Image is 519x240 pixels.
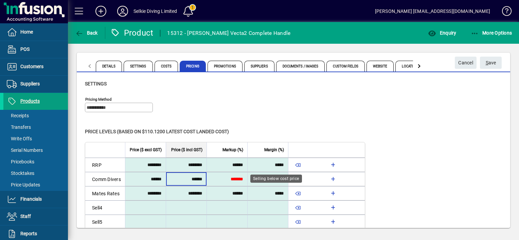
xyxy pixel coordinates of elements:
a: Financials [3,191,68,208]
a: Knowledge Base [497,1,511,23]
span: Price ($ incl GST) [171,146,202,154]
span: Receipts [7,113,29,118]
div: Selling below cost price [250,175,302,183]
a: Write Offs [3,133,68,144]
td: Comm Divers [85,172,125,186]
div: [PERSON_NAME] [EMAIL_ADDRESS][DOMAIN_NAME] [375,6,490,17]
app-page-header-button: Back [68,27,105,39]
span: Price Updates [7,182,40,187]
span: Pricebooks [7,159,34,164]
button: Add [90,5,112,17]
span: Costs [155,61,178,72]
div: Product [110,27,154,38]
a: POS [3,41,68,58]
span: Website [366,61,394,72]
a: Staff [3,208,68,225]
mat-label: Pricing method [85,97,112,102]
button: More Options [469,27,514,39]
button: Enquiry [426,27,458,39]
span: Enquiry [428,30,456,36]
span: Custom Fields [326,61,364,72]
div: 15312 - [PERSON_NAME] Vecta2 Complete Handle [167,28,290,39]
span: Reports [20,231,37,236]
span: Serial Numbers [7,147,43,153]
a: Receipts [3,110,68,121]
td: Sell4 [85,200,125,215]
button: Cancel [455,57,477,69]
td: RRP [85,158,125,172]
span: Suppliers [244,61,274,72]
span: Staff [20,214,31,219]
span: Cancel [458,57,473,68]
span: Promotions [208,61,243,72]
span: Back [75,30,98,36]
span: Margin (%) [264,146,284,154]
button: Back [73,27,100,39]
span: POS [20,46,30,52]
span: Settings [124,61,153,72]
td: Sell5 [85,215,125,229]
td: Mates Rates [85,186,125,200]
span: Transfers [7,124,31,130]
span: Price levels (based on $110.1200 Latest cost landed cost) [85,129,229,134]
span: Settings [85,81,107,86]
button: Save [480,57,502,69]
span: Products [20,98,40,104]
div: Selkie Diving Limited [133,6,177,17]
a: Serial Numbers [3,144,68,156]
span: S [486,60,488,65]
span: Suppliers [20,81,40,86]
span: Home [20,29,33,35]
span: Locations [395,61,426,72]
span: Write Offs [7,136,32,141]
a: Price Updates [3,179,68,191]
span: Price ($ excl GST) [130,146,162,154]
span: Financials [20,196,42,202]
a: Suppliers [3,76,68,93]
span: ave [486,57,496,68]
span: Customers [20,64,43,69]
span: Details [96,61,122,72]
a: Stocktakes [3,167,68,179]
a: Transfers [3,121,68,133]
span: Documents / Images [276,61,325,72]
a: Home [3,24,68,41]
span: More Options [471,30,512,36]
span: Stocktakes [7,171,34,176]
span: Pricing [180,61,206,72]
span: Markup (%) [222,146,243,154]
button: Profile [112,5,133,17]
a: Pricebooks [3,156,68,167]
a: Customers [3,58,68,75]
